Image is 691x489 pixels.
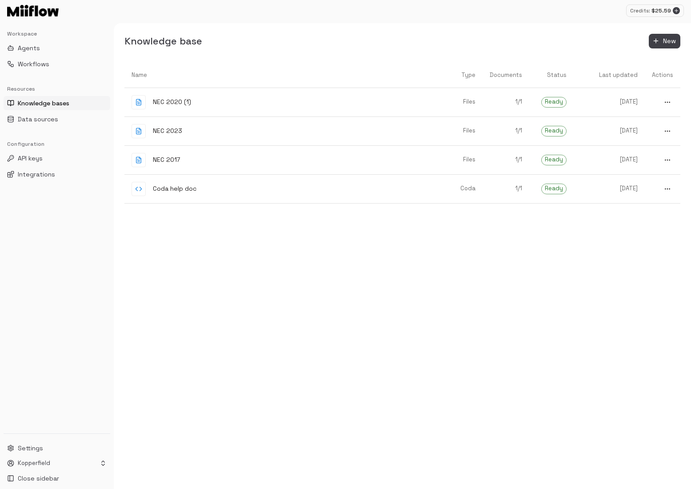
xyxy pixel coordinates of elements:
p: $ 25.59 [651,7,671,15]
a: [DATE] [574,91,645,113]
button: New [649,34,680,48]
p: [DATE] [581,98,638,106]
a: Files [438,120,483,142]
a: 1/1 [483,177,529,200]
a: Ready [529,148,574,172]
button: more [662,125,673,137]
a: 1/1 [483,148,529,171]
span: Ready [542,184,566,193]
p: [DATE] [581,127,638,135]
a: more [645,176,680,202]
button: more [662,96,673,108]
a: Files [438,91,483,113]
div: Workspace [4,27,110,41]
a: 1/1 [483,120,529,142]
a: more [645,147,680,173]
p: NEC 2020 (1) [153,97,191,107]
button: more [662,183,673,195]
th: Documents [483,63,529,88]
a: Ready [529,90,574,115]
button: Knowledge bases [4,96,110,110]
span: Workflows [18,60,49,68]
span: Data sources [18,115,58,124]
p: NEC 2023 [153,126,182,136]
span: API keys [18,154,43,163]
button: Data sources [4,112,110,126]
span: Close sidebar [18,474,59,483]
a: Ready [529,119,574,144]
button: Agents [4,41,110,55]
span: Ready [542,98,566,106]
a: [DATE] [574,177,645,200]
a: Ready [529,176,574,201]
th: Type [438,63,483,88]
th: Status [529,63,574,88]
button: API keys [4,151,110,165]
p: 1 / 1 [490,98,522,106]
a: [DATE] [574,120,645,142]
a: Files [438,148,483,171]
span: Agents [18,44,40,52]
a: more [645,118,680,144]
span: Ready [542,156,566,164]
p: Kopperfield [18,459,50,468]
p: Coda [445,184,475,193]
h5: Knowledge base [124,35,202,48]
button: Workflows [4,57,110,71]
p: 1 / 1 [490,156,522,164]
p: 1 / 1 [490,184,522,193]
p: [DATE] [581,156,638,164]
button: more [662,154,673,166]
p: Files [445,127,475,135]
th: Last updated [574,63,645,88]
th: Actions [645,63,680,88]
span: Ready [542,127,566,135]
a: more [645,89,680,115]
p: Files [445,98,475,106]
button: Integrations [4,167,110,181]
button: Kopperfield [4,457,110,469]
a: 1/1 [483,91,529,113]
a: Coda [438,177,483,200]
th: Name [124,63,438,88]
p: 1 / 1 [490,127,522,135]
p: NEC 2017 [153,155,180,164]
a: NEC 2020 (1) [124,88,438,116]
p: Files [445,156,475,164]
button: Toggle Sidebar [110,23,117,489]
div: Configuration [4,137,110,151]
button: Close sidebar [4,471,110,485]
a: [DATE] [574,148,645,171]
p: Credits: [630,7,650,15]
span: Knowledge bases [18,99,69,108]
button: Add credits [673,7,680,14]
div: Resources [4,82,110,96]
span: Integrations [18,170,55,179]
img: Logo [7,5,59,16]
a: Coda help doc [124,175,438,203]
a: NEC 2023 [124,117,438,145]
a: NEC 2017 [124,146,438,174]
p: [DATE] [581,184,638,193]
span: Settings [18,444,43,453]
button: Settings [4,441,110,455]
p: Coda help doc [153,184,196,193]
